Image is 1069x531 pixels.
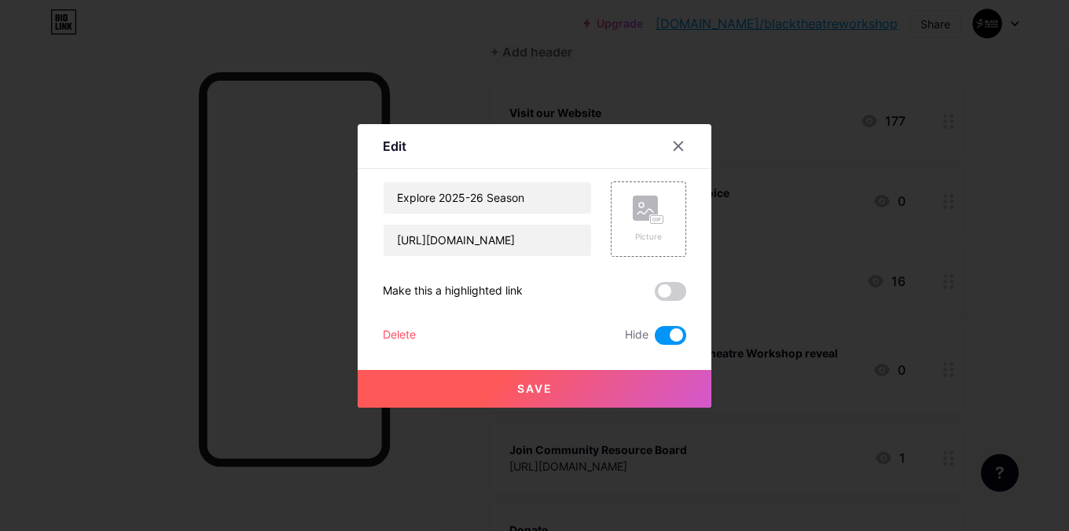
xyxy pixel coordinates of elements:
[384,225,591,256] input: URL
[358,370,711,408] button: Save
[383,282,523,301] div: Make this a highlighted link
[383,137,406,156] div: Edit
[384,182,591,214] input: Title
[625,326,648,345] span: Hide
[383,326,416,345] div: Delete
[633,231,664,243] div: Picture
[517,382,553,395] span: Save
